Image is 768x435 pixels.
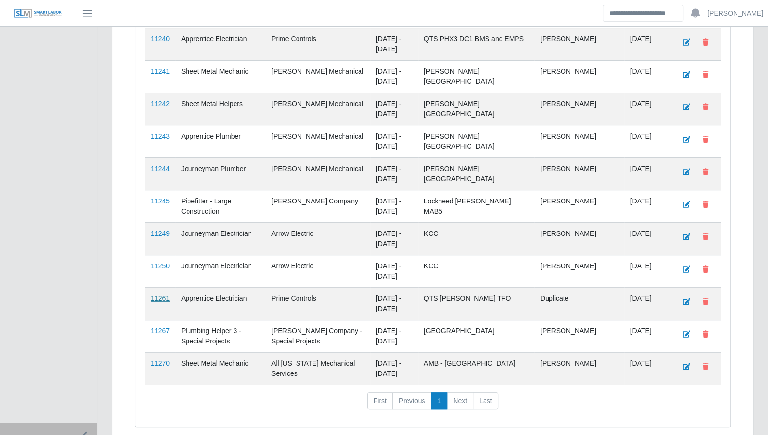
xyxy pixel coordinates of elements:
[175,320,266,352] td: Plumbing Helper 3 - Special Projects
[431,392,447,410] a: 1
[175,222,266,255] td: Journeyman Electrician
[624,287,671,320] td: [DATE]
[370,60,418,93] td: [DATE] - [DATE]
[370,190,418,222] td: [DATE] - [DATE]
[175,60,266,93] td: Sheet Metal Mechanic
[266,60,370,93] td: [PERSON_NAME] Mechanical
[151,295,170,302] a: 11261
[418,157,534,190] td: [PERSON_NAME][GEOGRAPHIC_DATA]
[175,28,266,60] td: Apprentice Electrician
[418,255,534,287] td: KCC
[266,352,370,385] td: All [US_STATE] Mechanical Services
[266,287,370,320] td: Prime Controls
[151,197,170,205] a: 11245
[534,320,625,352] td: [PERSON_NAME]
[175,287,266,320] td: Apprentice Electrician
[151,262,170,270] a: 11250
[624,352,671,385] td: [DATE]
[266,125,370,157] td: [PERSON_NAME] Mechanical
[151,230,170,237] a: 11249
[418,93,534,125] td: [PERSON_NAME][GEOGRAPHIC_DATA]
[418,222,534,255] td: KCC
[624,320,671,352] td: [DATE]
[370,222,418,255] td: [DATE] - [DATE]
[624,222,671,255] td: [DATE]
[266,28,370,60] td: Prime Controls
[418,28,534,60] td: QTS PHX3 DC1 BMS and EMPS
[418,190,534,222] td: Lockheed [PERSON_NAME] MAB5
[534,255,625,287] td: [PERSON_NAME]
[603,5,683,22] input: Search
[624,93,671,125] td: [DATE]
[418,125,534,157] td: [PERSON_NAME][GEOGRAPHIC_DATA]
[175,93,266,125] td: Sheet Metal Helpers
[151,35,170,43] a: 11240
[175,157,266,190] td: Journeyman Plumber
[534,125,625,157] td: [PERSON_NAME]
[151,359,170,367] a: 11270
[624,157,671,190] td: [DATE]
[175,255,266,287] td: Journeyman Electrician
[624,255,671,287] td: [DATE]
[624,28,671,60] td: [DATE]
[534,287,625,320] td: Duplicate
[418,60,534,93] td: [PERSON_NAME][GEOGRAPHIC_DATA]
[266,93,370,125] td: [PERSON_NAME] Mechanical
[266,157,370,190] td: [PERSON_NAME] Mechanical
[534,157,625,190] td: [PERSON_NAME]
[418,352,534,385] td: AMB - [GEOGRAPHIC_DATA]
[370,125,418,157] td: [DATE] - [DATE]
[151,327,170,335] a: 11267
[624,125,671,157] td: [DATE]
[266,190,370,222] td: [PERSON_NAME] Company
[370,320,418,352] td: [DATE] - [DATE]
[175,352,266,385] td: Sheet Metal Mechanic
[370,93,418,125] td: [DATE] - [DATE]
[266,255,370,287] td: Arrow Electric
[175,190,266,222] td: Pipefitter - Large Construction
[370,28,418,60] td: [DATE] - [DATE]
[151,67,170,75] a: 11241
[266,222,370,255] td: Arrow Electric
[370,352,418,385] td: [DATE] - [DATE]
[145,392,721,418] nav: pagination
[534,28,625,60] td: [PERSON_NAME]
[534,222,625,255] td: [PERSON_NAME]
[370,157,418,190] td: [DATE] - [DATE]
[624,190,671,222] td: [DATE]
[151,100,170,108] a: 11242
[534,190,625,222] td: [PERSON_NAME]
[624,60,671,93] td: [DATE]
[534,352,625,385] td: [PERSON_NAME]
[418,287,534,320] td: QTS [PERSON_NAME] TFO
[151,165,170,172] a: 11244
[370,287,418,320] td: [DATE] - [DATE]
[707,8,763,18] a: [PERSON_NAME]
[14,8,62,19] img: SLM Logo
[175,125,266,157] td: Apprentice Plumber
[418,320,534,352] td: [GEOGRAPHIC_DATA]
[266,320,370,352] td: [PERSON_NAME] Company - Special Projects
[534,60,625,93] td: [PERSON_NAME]
[534,93,625,125] td: [PERSON_NAME]
[151,132,170,140] a: 11243
[370,255,418,287] td: [DATE] - [DATE]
